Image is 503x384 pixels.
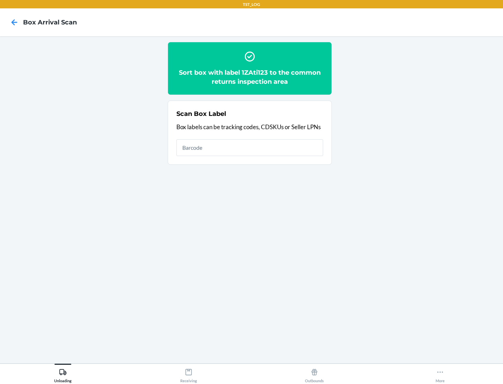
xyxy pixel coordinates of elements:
div: Receiving [180,365,197,383]
div: More [436,365,445,383]
h2: Scan Box Label [176,109,226,118]
p: TST_LOG [243,1,260,8]
div: Unloading [54,365,72,383]
h2: Sort box with label 1ZAti123 to the common returns inspection area [176,68,323,86]
h4: Box Arrival Scan [23,18,77,27]
input: Barcode [176,139,323,156]
div: Outbounds [305,365,324,383]
button: Outbounds [251,364,377,383]
p: Box labels can be tracking codes, CDSKUs or Seller LPNs [176,123,323,132]
button: Receiving [126,364,251,383]
button: More [377,364,503,383]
